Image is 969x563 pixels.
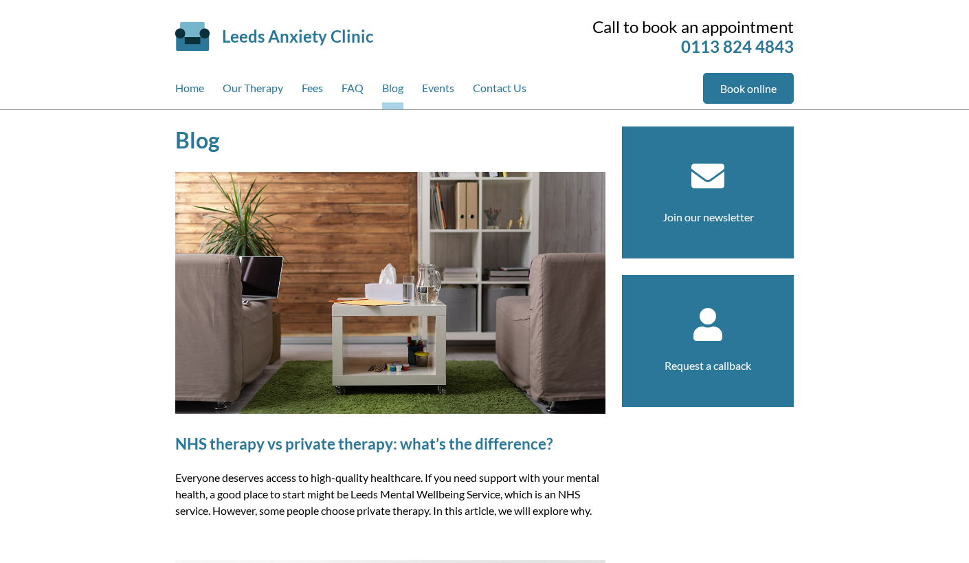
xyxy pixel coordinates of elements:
[222,26,373,46] a: Leeds Anxiety Clinic
[382,73,403,109] a: Blog
[175,470,605,519] p: Everyone deserves access to high-quality healthcare. If you need support with your mental health,...
[662,210,754,223] a: Join our newsletter
[665,359,751,372] a: Request a callback
[681,36,794,56] a: 0113 824 4843
[422,73,454,109] a: Events
[302,73,323,109] a: Fees
[342,73,364,109] a: FAQ
[703,73,794,104] a: Book online
[175,434,553,453] a: NHS therapy vs private therapy: what’s the difference?
[175,172,605,414] img: Comfortable psychotherapy room
[223,73,283,109] a: Our Therapy
[473,73,526,109] a: Contact Us
[175,73,204,109] a: Home
[175,126,605,153] h1: Blog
